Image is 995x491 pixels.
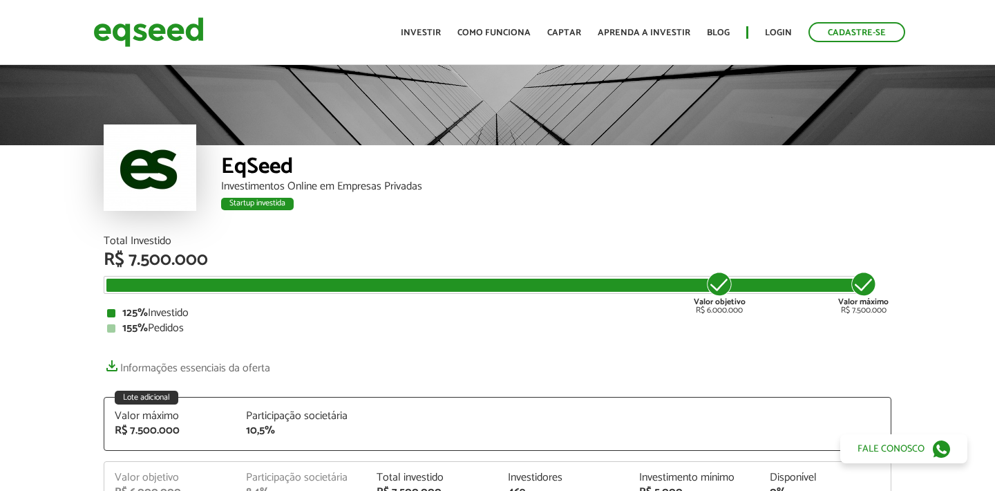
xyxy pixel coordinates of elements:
[598,28,690,37] a: Aprenda a investir
[808,22,905,42] a: Cadastre-se
[115,425,225,436] div: R$ 7.500.000
[115,391,178,405] div: Lote adicional
[377,472,487,483] div: Total investido
[765,28,792,37] a: Login
[838,295,889,308] strong: Valor máximo
[93,14,204,50] img: EqSeed
[707,28,730,37] a: Blog
[508,472,618,483] div: Investidores
[221,198,294,210] div: Startup investida
[104,251,891,269] div: R$ 7.500.000
[694,270,746,315] div: R$ 6.000.000
[221,156,891,181] div: EqSeed
[547,28,581,37] a: Captar
[246,425,357,436] div: 10,5%
[115,472,225,483] div: Valor objetivo
[457,28,531,37] a: Como funciona
[770,472,880,483] div: Disponível
[639,472,750,483] div: Investimento mínimo
[104,355,270,374] a: Informações essenciais da oferta
[838,270,889,315] div: R$ 7.500.000
[694,295,746,308] strong: Valor objetivo
[122,319,148,337] strong: 155%
[246,472,357,483] div: Participação societária
[221,181,891,192] div: Investimentos Online em Empresas Privadas
[107,308,888,319] div: Investido
[122,304,148,322] strong: 125%
[107,323,888,334] div: Pedidos
[401,28,441,37] a: Investir
[104,236,891,247] div: Total Investido
[115,411,225,422] div: Valor máximo
[246,411,357,422] div: Participação societária
[840,434,967,463] a: Fale conosco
